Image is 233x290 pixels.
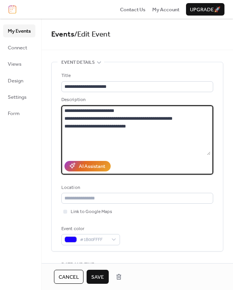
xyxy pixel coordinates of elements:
[91,273,104,281] span: Save
[120,6,146,14] span: Contact Us
[61,59,95,66] span: Event details
[186,3,224,16] button: Upgrade🚀
[8,44,27,52] span: Connect
[8,77,23,85] span: Design
[74,27,111,42] span: / Edit Event
[8,110,20,117] span: Form
[152,6,179,14] span: My Account
[61,225,118,233] div: Event color
[79,162,105,170] div: AI Assistant
[3,107,35,119] a: Form
[3,24,35,37] a: My Events
[59,273,79,281] span: Cancel
[8,27,31,35] span: My Events
[87,270,109,284] button: Save
[80,236,108,244] span: #1B00FFFF
[120,5,146,13] a: Contact Us
[9,5,16,14] img: logo
[3,41,35,54] a: Connect
[61,72,212,80] div: Title
[8,93,26,101] span: Settings
[64,161,111,171] button: AI Assistant
[54,270,83,284] button: Cancel
[152,5,179,13] a: My Account
[3,58,35,70] a: Views
[190,6,221,14] span: Upgrade 🚀
[3,74,35,87] a: Design
[3,91,35,103] a: Settings
[71,208,112,216] span: Link to Google Maps
[61,96,212,104] div: Description
[8,60,21,68] span: Views
[61,260,94,268] span: Date and time
[51,27,74,42] a: Events
[61,184,212,192] div: Location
